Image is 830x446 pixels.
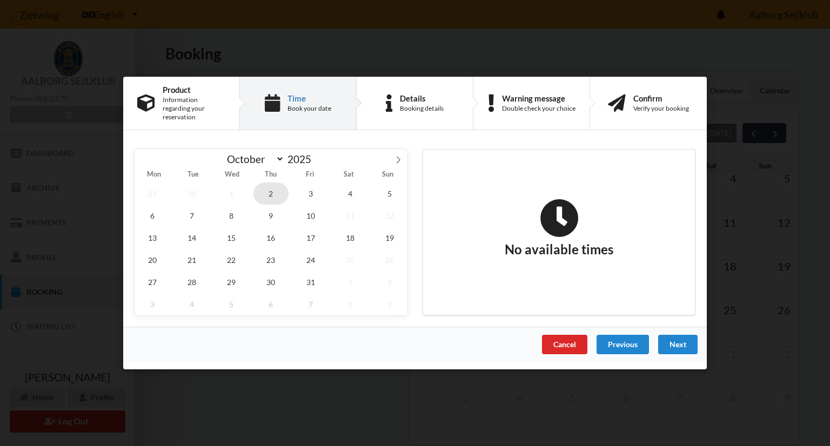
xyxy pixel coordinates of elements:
[287,104,331,113] div: Book your date
[633,104,689,113] div: Verify your booking
[505,199,613,258] h2: No available times
[372,227,407,249] span: October 19, 2025
[293,271,329,293] span: October 31, 2025
[658,335,698,354] div: Next
[597,335,649,354] div: Previous
[135,249,170,271] span: October 20, 2025
[287,94,331,103] div: Time
[372,205,407,227] span: October 12, 2025
[293,205,329,227] span: October 10, 2025
[251,172,290,179] span: Thu
[135,183,170,205] span: September 29, 2025
[253,271,289,293] span: October 30, 2025
[253,227,289,249] span: October 16, 2025
[174,293,210,315] span: November 4, 2025
[332,183,368,205] span: October 4, 2025
[332,205,368,227] span: October 11, 2025
[372,271,407,293] span: November 2, 2025
[332,271,368,293] span: November 1, 2025
[502,94,575,103] div: Warning message
[330,172,369,179] span: Sat
[502,104,575,113] div: Double check your choice
[163,85,225,94] div: Product
[135,293,170,315] span: November 3, 2025
[174,271,210,293] span: October 28, 2025
[332,249,368,271] span: October 25, 2025
[222,152,285,166] select: Month
[173,172,212,179] span: Tue
[400,104,444,113] div: Booking details
[213,183,249,205] span: October 1, 2025
[293,249,329,271] span: October 24, 2025
[369,172,407,179] span: Sun
[253,205,289,227] span: October 9, 2025
[293,227,329,249] span: October 17, 2025
[372,183,407,205] span: October 5, 2025
[213,293,249,315] span: November 5, 2025
[253,293,289,315] span: November 6, 2025
[174,183,210,205] span: September 30, 2025
[213,205,249,227] span: October 8, 2025
[253,183,289,205] span: October 2, 2025
[542,335,587,354] div: Cancel
[213,249,249,271] span: October 22, 2025
[163,96,225,121] div: Information regarding your reservation
[332,293,368,315] span: November 8, 2025
[213,227,249,249] span: October 15, 2025
[135,227,170,249] span: October 13, 2025
[135,271,170,293] span: October 27, 2025
[633,94,689,103] div: Confirm
[174,205,210,227] span: October 7, 2025
[400,94,444,103] div: Details
[372,249,407,271] span: October 26, 2025
[135,172,173,179] span: Mon
[293,183,329,205] span: October 3, 2025
[291,172,330,179] span: Fri
[293,293,329,315] span: November 7, 2025
[174,249,210,271] span: October 21, 2025
[372,293,407,315] span: November 9, 2025
[212,172,251,179] span: Wed
[284,153,320,165] input: Year
[213,271,249,293] span: October 29, 2025
[135,205,170,227] span: October 6, 2025
[253,249,289,271] span: October 23, 2025
[332,227,368,249] span: October 18, 2025
[174,227,210,249] span: October 14, 2025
